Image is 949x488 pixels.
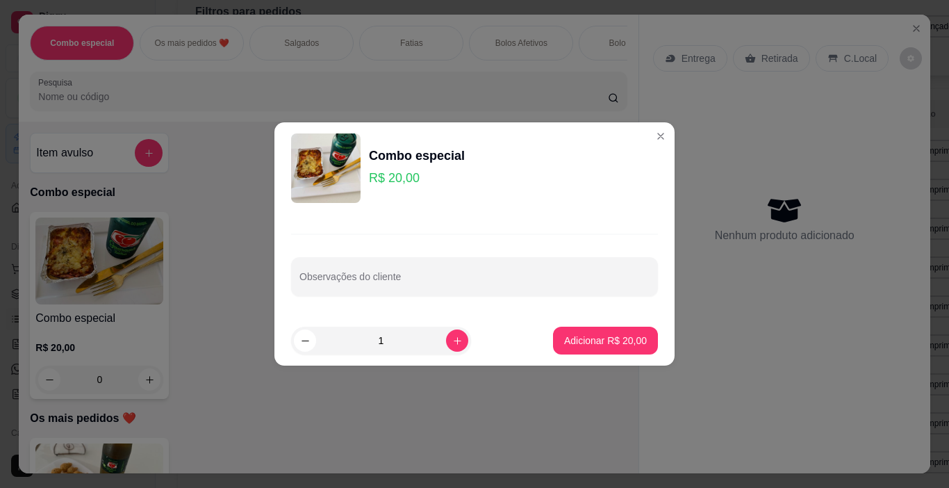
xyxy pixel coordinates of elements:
[446,330,468,352] button: increase-product-quantity
[564,334,647,348] p: Adicionar R$ 20,00
[650,125,672,147] button: Close
[369,168,465,188] p: R$ 20,00
[299,275,650,289] input: Observações do cliente
[369,146,465,165] div: Combo especial
[294,330,316,352] button: decrease-product-quantity
[291,133,361,203] img: product-image
[553,327,658,355] button: Adicionar R$ 20,00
